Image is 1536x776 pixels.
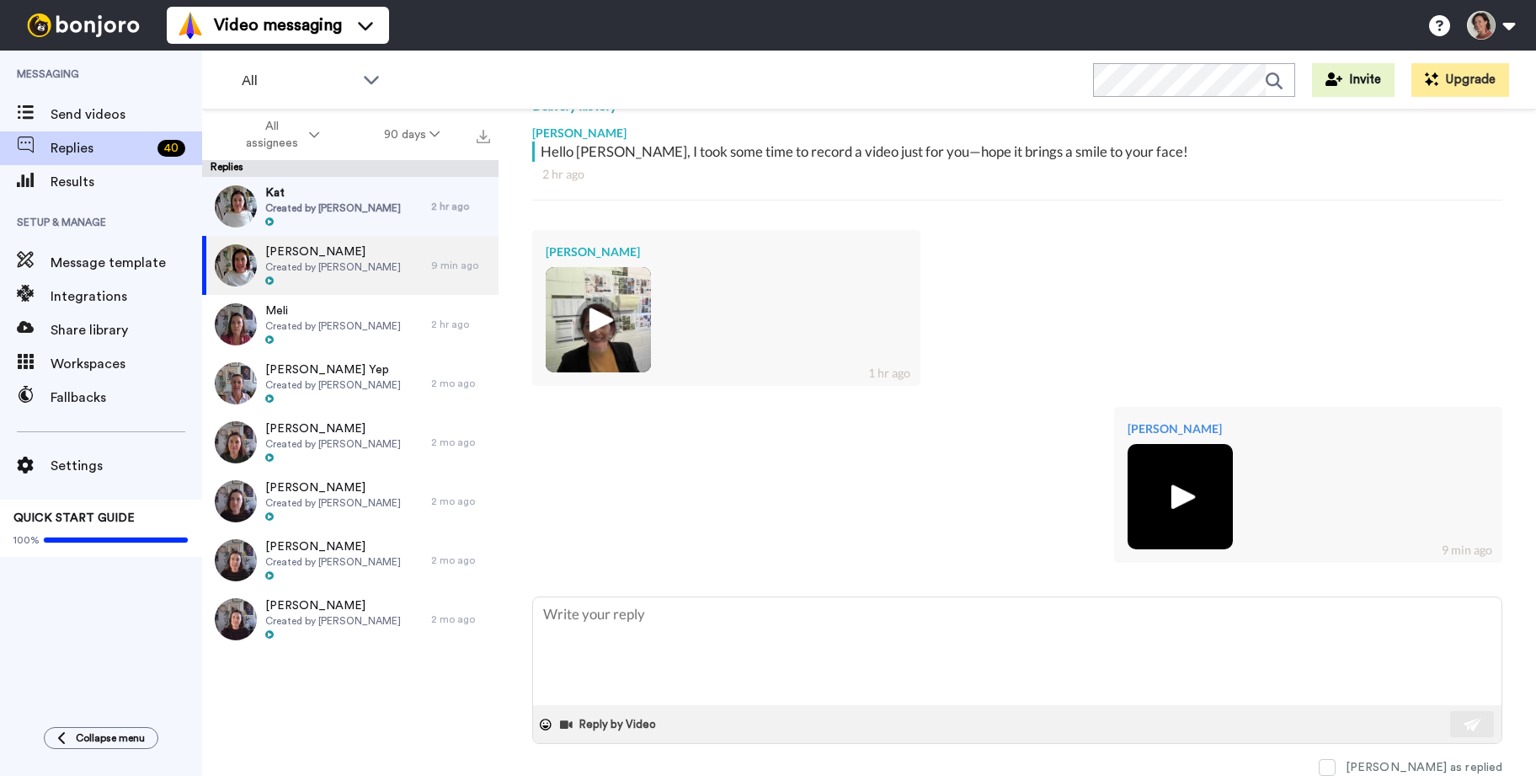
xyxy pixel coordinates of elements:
[265,496,401,510] span: Created by [PERSON_NAME]
[51,138,151,158] span: Replies
[51,456,202,476] span: Settings
[215,539,257,581] img: e83eca77-9933-48ac-a183-c2ddbab80eae-thumb.jpg
[202,354,499,413] a: [PERSON_NAME] YepCreated by [PERSON_NAME]2 mo ago
[431,318,490,331] div: 2 hr ago
[215,303,257,345] img: b229309e-9884-4726-8752-e48f42999322-thumb.jpg
[1442,542,1492,559] div: 9 min ago
[202,472,499,531] a: [PERSON_NAME]Created by [PERSON_NAME]2 mo ago
[1312,63,1395,97] button: Invite
[546,244,907,260] div: [PERSON_NAME]
[215,185,257,227] img: b7e39fa9-a765-48d1-b391-af058867b585-thumb.jpg
[13,533,40,547] span: 100%
[237,118,306,152] span: All assignees
[532,116,1502,142] div: [PERSON_NAME]
[215,480,257,522] img: 42440f3f-7ab8-4073-8316-698045901fe5-thumb.jpg
[51,286,202,307] span: Integrations
[202,531,499,590] a: [PERSON_NAME]Created by [PERSON_NAME]2 mo ago
[265,201,401,215] span: Created by [PERSON_NAME]
[431,613,490,626] div: 2 mo ago
[1346,759,1502,776] div: [PERSON_NAME] as replied
[177,12,204,39] img: vm-color.svg
[215,421,257,463] img: 82c8181a-894f-40fd-a384-8de7c60efdff-thumb.jpg
[76,731,145,745] span: Collapse menu
[51,388,202,408] span: Fallbacks
[20,13,147,37] img: bj-logo-header-white.svg
[51,172,202,192] span: Results
[51,104,202,125] span: Send videos
[431,554,490,567] div: 2 mo ago
[265,614,401,628] span: Created by [PERSON_NAME]
[265,260,401,274] span: Created by [PERSON_NAME]
[265,479,401,496] span: [PERSON_NAME]
[205,111,352,158] button: All assignees
[265,597,401,614] span: [PERSON_NAME]
[51,253,202,273] span: Message template
[542,166,1492,183] div: 2 hr ago
[352,120,472,150] button: 90 days
[477,130,490,143] img: export.svg
[1411,63,1509,97] button: Upgrade
[431,436,490,449] div: 2 mo ago
[215,362,257,404] img: 57cb1afc-7902-4ac4-855c-1ee8daa87e91-thumb.jpg
[265,302,401,319] span: Meli
[202,295,499,354] a: MeliCreated by [PERSON_NAME]2 hr ago
[202,590,499,649] a: [PERSON_NAME]Created by [PERSON_NAME]2 mo ago
[541,142,1498,162] div: Hello [PERSON_NAME], I took some time to record a video just for you—hope it brings a smile to yo...
[51,320,202,340] span: Share library
[265,319,401,333] span: Created by [PERSON_NAME]
[215,598,257,640] img: 431676d1-39da-4842-9fae-c0a0fceec942-thumb.jpg
[13,512,135,524] span: QUICK START GUIDE
[558,712,661,737] button: Reply by Video
[44,727,158,749] button: Collapse menu
[431,377,490,390] div: 2 mo ago
[51,354,202,374] span: Workspaces
[242,71,355,91] span: All
[214,13,342,37] span: Video messaging
[265,420,401,437] span: [PERSON_NAME]
[431,495,490,508] div: 2 mo ago
[202,177,499,236] a: KatCreated by [PERSON_NAME]2 hr ago
[1128,420,1489,437] div: [PERSON_NAME]
[1157,474,1203,520] img: ic_play_thick.png
[575,297,621,343] img: ic_play_thick.png
[546,267,651,372] img: 1766fff6-f42b-4c96-a007-9d206f0d194c-thumb.jpg
[265,185,401,201] span: Kat
[157,140,185,157] div: 40
[265,555,401,569] span: Created by [PERSON_NAME]
[1464,718,1482,731] img: send-white.svg
[472,122,495,147] button: Export all results that match these filters now.
[265,378,401,392] span: Created by [PERSON_NAME]
[202,236,499,295] a: [PERSON_NAME]Created by [PERSON_NAME]9 min ago
[265,538,401,555] span: [PERSON_NAME]
[868,365,910,382] div: 1 hr ago
[265,244,401,260] span: [PERSON_NAME]
[215,244,257,286] img: e51ec66a-75f5-4bdf-9fb3-b2215149164a-thumb.jpg
[265,361,401,378] span: [PERSON_NAME] Yep
[202,413,499,472] a: [PERSON_NAME]Created by [PERSON_NAME]2 mo ago
[202,160,499,177] div: Replies
[265,437,401,451] span: Created by [PERSON_NAME]
[431,200,490,213] div: 2 hr ago
[431,259,490,272] div: 9 min ago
